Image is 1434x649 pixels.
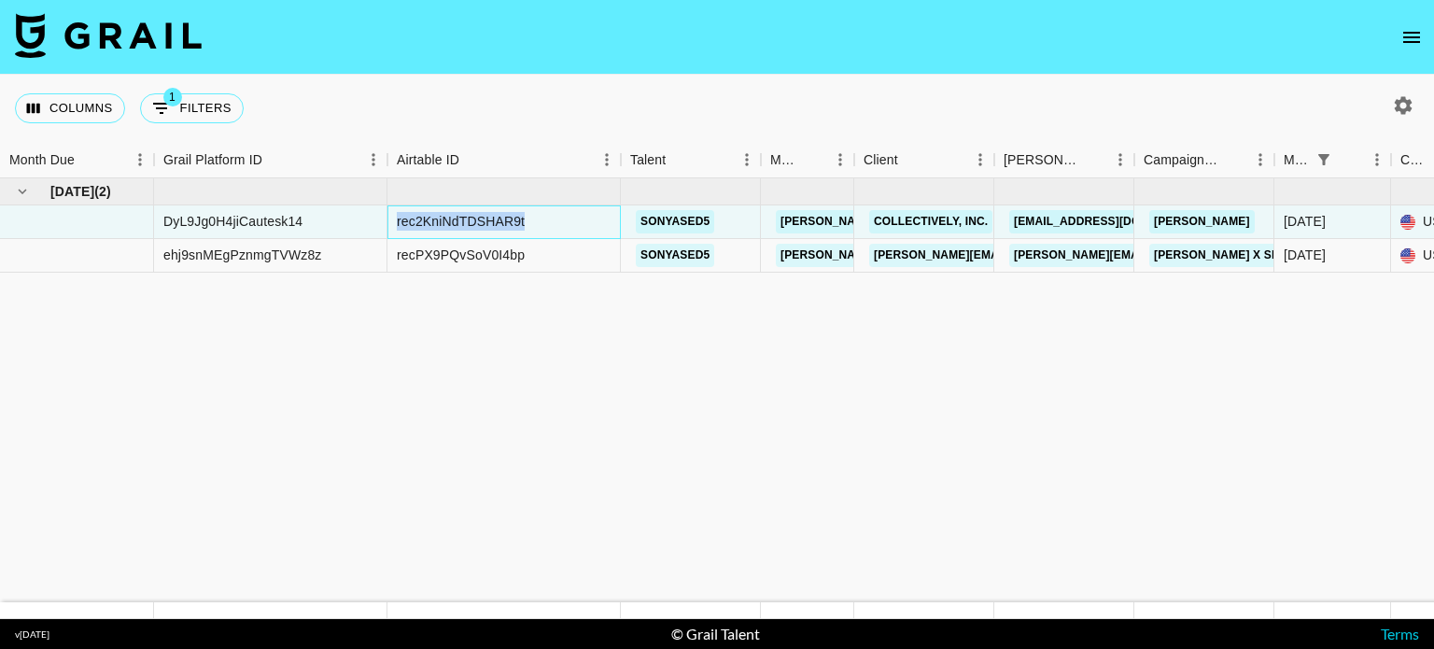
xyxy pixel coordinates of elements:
[1311,147,1337,173] div: 1 active filter
[262,147,288,173] button: Sort
[994,142,1134,178] div: Booker
[126,146,154,174] button: Menu
[9,142,75,178] div: Month Due
[15,93,125,123] button: Select columns
[140,93,244,123] button: Show filters
[1284,246,1326,264] div: Jun '25
[94,182,111,201] span: ( 2 )
[75,147,101,173] button: Sort
[636,244,714,267] a: sonyased5
[1400,142,1430,178] div: Currency
[50,182,94,201] span: [DATE]
[397,142,459,178] div: Airtable ID
[1246,146,1274,174] button: Menu
[1274,142,1391,178] div: Month Due
[1284,142,1311,178] div: Month Due
[459,147,485,173] button: Sort
[621,142,761,178] div: Talent
[1149,210,1255,233] a: [PERSON_NAME]
[593,146,621,174] button: Menu
[636,210,714,233] a: sonyased5
[387,142,621,178] div: Airtable ID
[800,147,826,173] button: Sort
[15,13,202,58] img: Grail Talent
[163,246,322,264] div: ehj9snMEgPznmgTVWz8z
[1381,625,1419,642] a: Terms
[1284,212,1326,231] div: Jun '25
[826,146,854,174] button: Menu
[154,142,387,178] div: Grail Platform ID
[854,142,994,178] div: Client
[397,212,525,231] div: rec2KniNdTDSHAR9t
[966,146,994,174] button: Menu
[869,210,992,233] a: Collectively, Inc.
[397,246,525,264] div: recPX9PQvSoV0I4bp
[671,625,760,643] div: © Grail Talent
[776,210,1080,233] a: [PERSON_NAME][EMAIL_ADDRESS][DOMAIN_NAME]
[1337,147,1363,173] button: Sort
[1149,244,1299,267] a: [PERSON_NAME] x Spes
[163,88,182,106] span: 1
[770,142,800,178] div: Manager
[864,142,898,178] div: Client
[1144,142,1220,178] div: Campaign (Type)
[1004,142,1080,178] div: [PERSON_NAME]
[359,146,387,174] button: Menu
[15,628,49,641] div: v [DATE]
[163,142,262,178] div: Grail Platform ID
[1009,244,1410,267] a: [PERSON_NAME][EMAIL_ADDRESS][PERSON_NAME][DOMAIN_NAME]
[163,212,302,231] div: DyL9Jg0H4jiCautesk14
[630,142,666,178] div: Talent
[1311,147,1337,173] button: Show filters
[898,147,924,173] button: Sort
[1220,147,1246,173] button: Sort
[1393,19,1430,56] button: open drawer
[1106,146,1134,174] button: Menu
[776,244,1080,267] a: [PERSON_NAME][EMAIL_ADDRESS][DOMAIN_NAME]
[733,146,761,174] button: Menu
[1009,210,1218,233] a: [EMAIL_ADDRESS][DOMAIN_NAME]
[1363,146,1391,174] button: Menu
[761,142,854,178] div: Manager
[9,178,35,205] button: hide children
[1134,142,1274,178] div: Campaign (Type)
[1080,147,1106,173] button: Sort
[869,244,1270,267] a: [PERSON_NAME][EMAIL_ADDRESS][PERSON_NAME][DOMAIN_NAME]
[666,147,692,173] button: Sort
